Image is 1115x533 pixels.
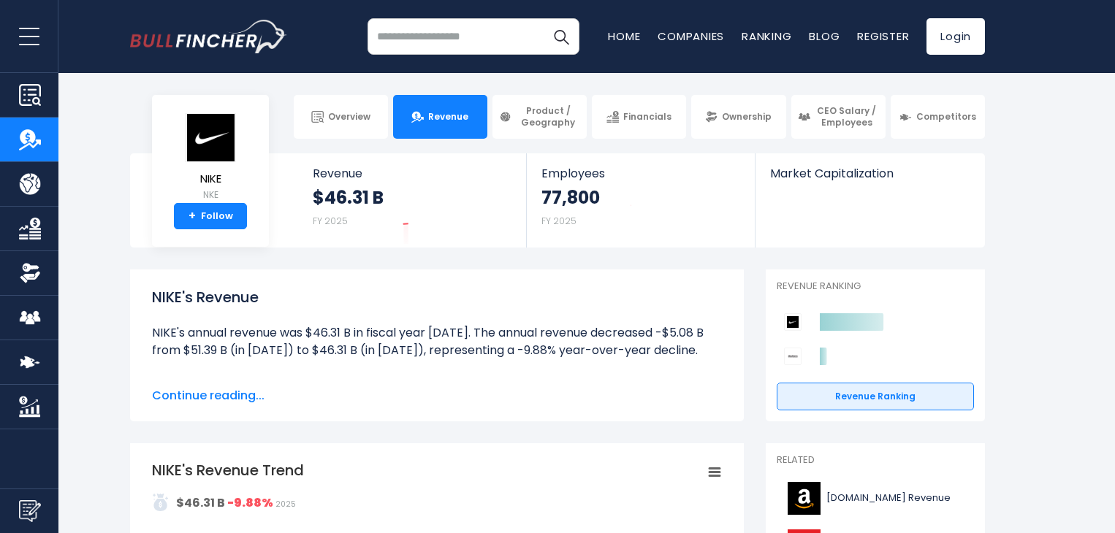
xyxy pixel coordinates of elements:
[777,478,974,518] a: [DOMAIN_NAME] Revenue
[152,460,304,480] tspan: NIKE's Revenue Trend
[176,494,225,511] strong: $46.31 B
[189,210,196,223] strong: +
[691,95,785,139] a: Ownership
[313,166,512,180] span: Revenue
[777,383,974,410] a: Revenue Ranking
[185,173,236,185] span: NIKE
[784,348,802,365] img: Deckers Outdoor Corporation competitors logo
[313,215,348,227] small: FY 2025
[492,95,587,139] a: Product / Geography
[784,313,802,331] img: NIKE competitors logo
[592,95,686,139] a: Financials
[608,28,640,44] a: Home
[658,28,724,44] a: Companies
[777,454,974,467] p: Related
[130,20,287,53] a: Go to homepage
[742,28,791,44] a: Ranking
[516,105,580,128] span: Product / Geography
[19,262,41,284] img: Ownership
[543,18,579,55] button: Search
[791,95,886,139] a: CEO Salary / Employees
[756,153,983,205] a: Market Capitalization
[857,28,909,44] a: Register
[152,324,722,359] li: NIKE's annual revenue was $46.31 B in fiscal year [DATE]. The annual revenue decreased -$5.08 B f...
[541,215,576,227] small: FY 2025
[926,18,985,55] a: Login
[541,186,600,209] strong: 77,800
[152,387,722,404] span: Continue reading...
[815,105,879,128] span: CEO Salary / Employees
[275,499,296,510] span: 2025
[623,111,671,123] span: Financials
[227,494,273,511] strong: -9.88%
[152,286,722,308] h1: NIKE's Revenue
[185,188,236,202] small: NKE
[152,494,170,511] img: addasd
[393,95,487,139] a: Revenue
[313,186,384,209] strong: $46.31 B
[184,112,237,204] a: NIKE NKE
[527,153,754,248] a: Employees 77,800 FY 2025
[541,166,739,180] span: Employees
[809,28,840,44] a: Blog
[777,280,974,293] p: Revenue Ranking
[328,111,370,123] span: Overview
[152,377,722,429] li: NIKE's quarterly revenue was $11.10 B in the quarter ending [DATE]. The quarterly revenue decreas...
[130,20,287,53] img: bullfincher logo
[298,153,527,248] a: Revenue $46.31 B FY 2025
[428,111,468,123] span: Revenue
[174,203,247,229] a: +Follow
[770,166,969,180] span: Market Capitalization
[785,482,822,515] img: AMZN logo
[722,111,772,123] span: Ownership
[916,111,976,123] span: Competitors
[294,95,388,139] a: Overview
[891,95,985,139] a: Competitors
